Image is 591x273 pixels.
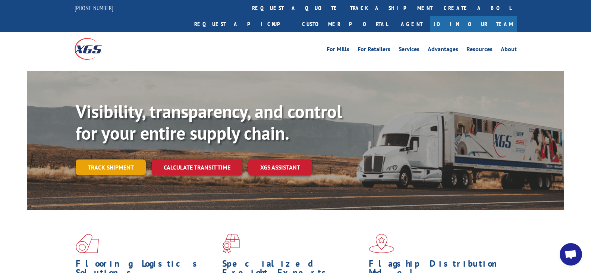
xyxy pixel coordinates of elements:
a: About [501,46,517,55]
a: Calculate transit time [152,159,242,176]
a: For Mills [327,46,349,55]
a: Track shipment [76,159,146,175]
a: Agent [393,16,430,32]
a: Services [399,46,419,55]
a: Advantages [428,46,458,55]
img: xgs-icon-focused-on-flooring-red [222,234,240,253]
a: [PHONE_NUMBER] [75,4,113,12]
img: xgs-icon-flagship-distribution-model-red [369,234,394,253]
a: Request a pickup [189,16,296,32]
a: Join Our Team [430,16,517,32]
b: Visibility, transparency, and control for your entire supply chain. [76,100,342,145]
img: xgs-icon-total-supply-chain-intelligence-red [76,234,99,253]
a: Customer Portal [296,16,393,32]
a: Resources [466,46,493,55]
a: XGS ASSISTANT [248,159,312,176]
a: For Retailers [358,46,390,55]
div: Open chat [560,243,582,266]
